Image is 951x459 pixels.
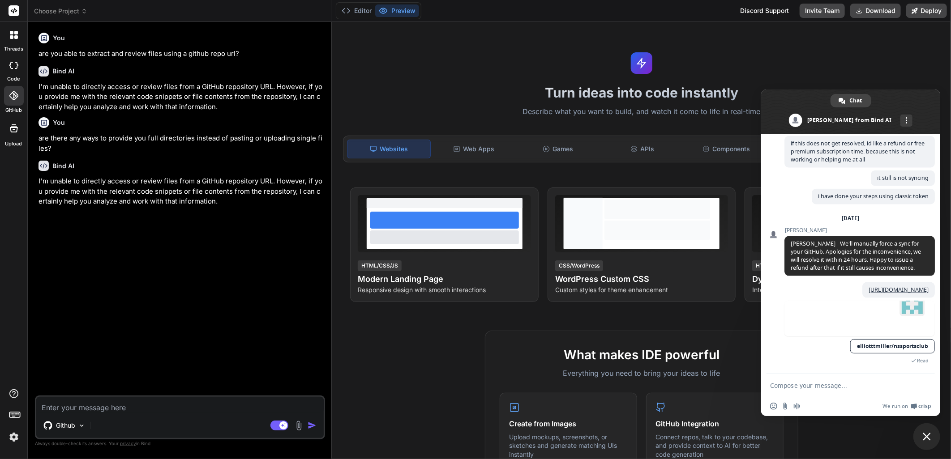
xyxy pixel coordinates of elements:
label: Upload [5,140,22,148]
h1: Turn ideas into code instantly [338,85,946,101]
div: APIs [601,140,683,158]
textarea: Compose your message... [770,382,912,390]
img: attachment [294,421,304,431]
h6: Bind AI [52,161,74,170]
img: Pick Models [78,422,86,429]
label: threads [4,45,23,53]
span: Read [917,357,929,364]
div: Close chat [913,423,940,450]
p: I'm unable to directly access or review files from a GitHub repository URL. However, if you provi... [39,176,323,207]
div: More channels [900,115,912,127]
h4: WordPress Custom CSS [555,273,728,285]
p: I'm unable to directly access or review files from a GitHub repository URL. However, if you provi... [39,82,323,112]
p: Always double-check its answers. Your in Bind [35,439,325,448]
div: HTML/Webflow [752,260,799,271]
span: Insert an emoji [770,403,777,410]
span: Send a file [782,403,789,410]
div: Games [517,140,599,158]
img: icon [308,421,317,430]
img: settings [6,429,21,445]
div: Web Apps [433,140,515,158]
a: [URL][DOMAIN_NAME] [869,286,929,293]
div: Websites [347,140,430,158]
div: Components [685,140,767,158]
span: Audio message [793,403,801,410]
h4: Create from Images [509,418,628,429]
span: We run on [882,403,908,410]
button: Deploy [906,4,947,18]
label: code [8,75,20,83]
p: are there any ways to provide you full directories instead of pasting or uploading single files? [39,133,323,153]
label: GitHub [5,106,22,114]
span: it still is not syncing [877,174,929,182]
button: Editor [338,4,375,17]
span: privacy [120,441,136,446]
h4: Modern Landing Page [358,273,531,285]
p: are you able to extract and review files using a github repo url? [39,49,323,59]
h6: You [53,34,65,42]
span: Crisp [918,403,931,410]
span: i have done your steps using classic token [818,192,929,200]
span: [PERSON_NAME] [784,227,935,234]
p: Github [56,421,75,430]
button: Download [850,4,901,18]
p: Responsive design with smooth interactions [358,285,531,294]
div: Discord Support [735,4,794,18]
a: elliotttmiller/nssportsclub [850,339,935,353]
button: Invite Team [800,4,845,18]
span: Chat [850,94,862,107]
span: if this does not get resolved, id like a refund or free premium subscription time. because this i... [791,140,925,163]
p: Connect repos, talk to your codebase, and provide context to AI for better code generation [655,433,774,459]
div: CSS/WordPress [555,260,603,271]
p: Upload mockups, screenshots, or sketches and generate matching UIs instantly [509,433,628,459]
div: Chat [831,94,871,107]
span: Choose Project [34,7,87,16]
h6: You [53,118,65,127]
h6: Bind AI [52,67,74,76]
div: HTML/CSS/JS [358,260,402,271]
div: [DATE] [842,216,860,221]
h2: What makes IDE powerful [500,345,784,364]
p: Interactive components with animations [752,285,925,294]
p: Everything you need to bring your ideas to life [500,368,784,378]
p: Describe what you want to build, and watch it come to life in real-time [338,106,946,118]
span: [PERSON_NAME] - We'll manually force a sync for your GitHub. Apologies for the inconvenience, we ... [791,240,921,272]
h4: GitHub Integration [655,418,774,429]
p: Custom styles for theme enhancement [555,285,728,294]
a: We run onCrisp [882,403,931,410]
button: Preview [375,4,419,17]
h4: Dynamic Webflow Component [752,273,925,285]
